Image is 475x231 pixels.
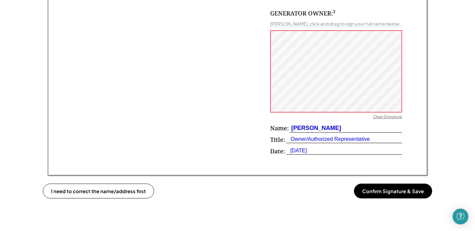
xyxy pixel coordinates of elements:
[333,9,335,14] sup: 3
[270,136,285,144] div: Title:
[270,21,401,27] div: [PERSON_NAME], click and drag to sign your full name below:
[373,114,402,121] div: Clear Signature
[270,124,289,132] div: Name:
[286,136,370,143] div: Owner/Authorized Representative
[354,184,432,198] button: Confirm Signature & Save
[453,209,468,224] div: Open Intercom Messenger
[270,9,335,17] div: GENERATOR OWNER:
[43,184,154,198] button: I need to correct the name/address first
[286,147,307,154] div: [DATE]
[270,147,285,155] div: Date:
[290,124,341,132] div: [PERSON_NAME]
